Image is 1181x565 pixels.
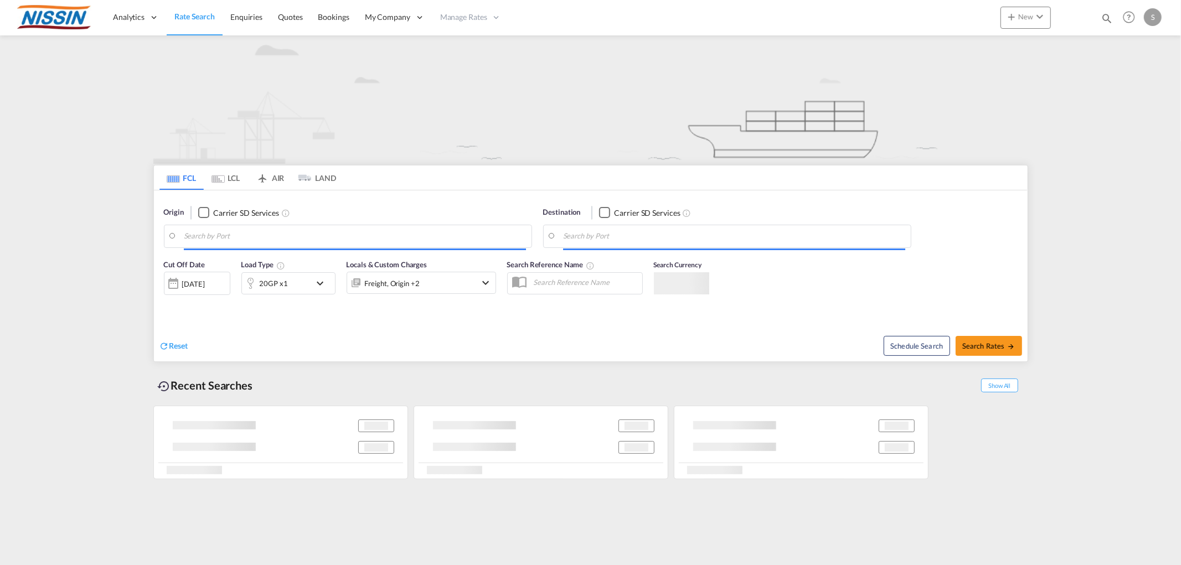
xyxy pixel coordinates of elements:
[365,12,410,23] span: My Company
[153,35,1028,164] img: new-FCL.png
[1144,8,1162,26] div: S
[599,207,680,219] md-checkbox: Checkbox No Ink
[962,341,1015,350] span: Search Rates
[614,208,680,219] div: Carrier SD Services
[318,12,349,22] span: Bookings
[1033,10,1046,23] md-icon: icon-chevron-down
[241,272,336,294] div: 20GP x1icon-chevron-down
[956,336,1022,356] button: Search Ratesicon-arrow-right
[1007,343,1015,350] md-icon: icon-arrow-right
[1005,12,1046,21] span: New
[1120,8,1138,27] span: Help
[276,261,285,270] md-icon: Select multiple loads to view rates
[169,341,188,350] span: Reset
[292,165,337,190] md-tab-item: LAND
[153,373,257,398] div: Recent Searches
[347,272,496,294] div: Freight Origin Destination Dock Stuffingicon-chevron-down
[543,207,581,218] span: Destination
[479,276,493,289] md-icon: icon-chevron-down
[528,274,642,291] input: Search Reference Name
[158,380,171,393] md-icon: icon-backup-restore
[1001,7,1051,29] button: icon-plus 400-fgNewicon-chevron-down
[17,5,91,30] img: 485da9108dca11f0a63a77e390b9b49c.jpg
[281,209,290,217] md-icon: Unchecked: Search for CY (Container Yard) services for all selected carriers.Checked : Search for...
[204,165,248,190] md-tab-item: LCL
[159,165,337,190] md-pagination-wrapper: Use the left and right arrow keys to navigate between tabs
[260,276,288,291] div: 20GP x1
[198,207,279,219] md-checkbox: Checkbox No Ink
[347,260,427,269] span: Locals & Custom Charges
[164,207,184,218] span: Origin
[159,341,169,351] md-icon: icon-refresh
[154,190,1028,361] div: Origin Checkbox No InkUnchecked: Search for CY (Container Yard) services for all selected carrier...
[164,272,230,295] div: [DATE]
[507,260,595,269] span: Search Reference Name
[563,228,905,245] input: Search by Port
[654,261,702,269] span: Search Currency
[884,336,950,356] button: Note: By default Schedule search will only considerorigin ports, destination ports and cut off da...
[184,228,526,245] input: Search by Port
[440,12,487,23] span: Manage Rates
[174,12,215,21] span: Rate Search
[1120,8,1144,28] div: Help
[256,172,269,180] md-icon: icon-airplane
[1005,10,1018,23] md-icon: icon-plus 400-fg
[182,279,205,289] div: [DATE]
[1101,12,1113,29] div: icon-magnify
[1101,12,1113,24] md-icon: icon-magnify
[164,294,172,309] md-datepicker: Select
[683,209,692,217] md-icon: Unchecked: Search for CY (Container Yard) services for all selected carriers.Checked : Search for...
[365,276,420,291] div: Freight Origin Destination Dock Stuffing
[164,260,205,269] span: Cut Off Date
[159,340,188,353] div: icon-refreshReset
[981,379,1018,392] span: Show All
[586,261,595,270] md-icon: Your search will be saved by the below given name
[313,277,332,290] md-icon: icon-chevron-down
[230,12,262,22] span: Enquiries
[159,165,204,190] md-tab-item: FCL
[248,165,292,190] md-tab-item: AIR
[278,12,302,22] span: Quotes
[213,208,279,219] div: Carrier SD Services
[241,260,285,269] span: Load Type
[113,12,145,23] span: Analytics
